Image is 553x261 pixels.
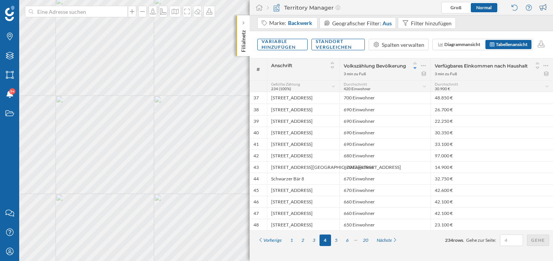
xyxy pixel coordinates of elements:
div: 30.350 € [430,127,553,138]
div: Aus [382,19,392,27]
div: 39 [253,118,259,124]
div: 690 Einwohner [339,115,430,127]
div: [STREET_ADDRESS] [267,138,339,150]
div: 22.250 € [430,115,553,127]
span: rows [453,237,463,243]
div: 97.000 € [430,150,553,161]
div: 42 [253,153,259,159]
span: 420 Einwohner [344,86,371,91]
div: 3 min zu Fuß [344,71,366,76]
div: [STREET_ADDRESS] [267,92,339,104]
span: Gehe zur Seite: [466,237,496,244]
div: 48.850 € [430,92,553,104]
div: 680 Einwohner [339,150,430,161]
div: [STREET_ADDRESS] [267,115,339,127]
div: 690 Einwohner [339,138,430,150]
span: Backwerk [288,19,312,27]
div: Filter hinzufügen [411,19,452,27]
div: 37 [253,95,259,101]
div: 23.100 € [430,219,553,230]
span: Volkszählung Bevölkerung [344,63,406,69]
div: 26.700 € [430,104,553,115]
div: 45 [253,187,259,193]
div: 40 [253,130,259,136]
div: 32.750 € [430,173,553,184]
div: Variable hinzufügen [258,36,307,53]
div: 670 Einwohner [339,184,430,196]
div: [STREET_ADDRESS] [267,184,339,196]
div: 47 [253,210,259,216]
div: [STREET_ADDRESS][GEOGRAPHIC_DATA][STREET_ADDRESS] [267,161,339,173]
div: [STREET_ADDRESS] [267,104,339,115]
span: 234 [445,237,453,243]
div: 42.600 € [430,184,553,196]
div: 48 [253,222,259,228]
div: Marke: [269,19,313,27]
div: Standort vergleichen [312,36,364,53]
input: 4 [502,236,521,244]
span: # [253,66,263,73]
span: Durchschnitt [435,82,458,86]
div: 46 [253,199,259,205]
span: 234 (100%) [271,86,291,91]
span: 30.900 € [435,86,450,91]
div: [STREET_ADDRESS] [267,196,339,207]
span: Geografischer Filter: [332,20,381,26]
p: Filialnetz [240,27,247,52]
div: 700 Einwohner [339,92,430,104]
div: 14.900 € [430,161,553,173]
div: 43 [253,164,259,170]
div: Spalten verwalten [382,41,424,49]
div: [STREET_ADDRESS] [267,219,339,230]
div: 41 [253,141,259,147]
div: 650 Einwohner [339,219,430,230]
div: [STREET_ADDRESS] [267,150,339,161]
div: 690 Einwohner [339,127,430,138]
div: [STREET_ADDRESS] [267,127,339,138]
div: Schwarzer Bär 8 [267,173,339,184]
div: 38 [253,107,259,113]
div: 670 Einwohner [339,173,430,184]
div: 660 Einwohner [339,207,430,219]
div: 660 Einwohner [339,196,430,207]
img: Geoblink Logo [5,6,15,21]
span: Groß [450,5,462,10]
div: 690 Einwohner [339,104,430,115]
div: Territory Manager [267,4,340,12]
div: 670 Einwohner [339,161,430,173]
div: [STREET_ADDRESS] [267,207,339,219]
div: 42.100 € [430,196,553,207]
span: Diagrammansicht [444,41,480,47]
span: Durchschnitt [344,82,367,86]
span: Tabellenansicht [496,41,528,47]
span: Normal [476,5,492,10]
div: 3 min zu Fuß [435,71,457,76]
span: 9+ [10,88,15,95]
span: Verfügbares Einkommen nach Haushalt [435,63,528,69]
div: 44 [253,176,259,182]
img: territory-manager.svg [273,4,280,12]
div: 42.100 € [430,207,553,219]
div: 33.100 € [430,138,553,150]
span: . [463,237,464,243]
span: Gefüllte Zählung [271,82,300,86]
span: Anschrift [271,63,292,68]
